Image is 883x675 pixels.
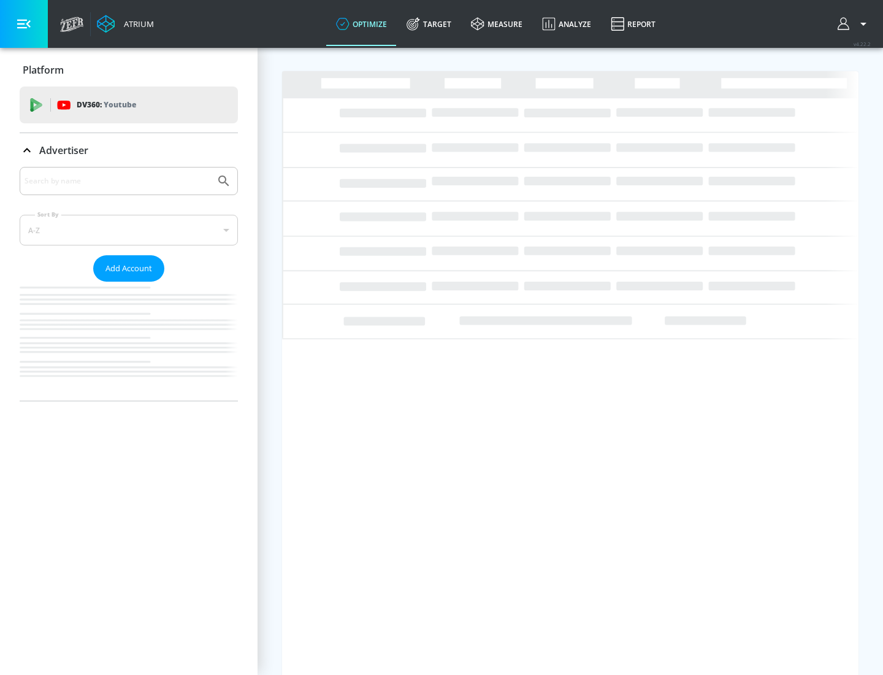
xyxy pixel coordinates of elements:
[326,2,397,46] a: optimize
[39,144,88,157] p: Advertiser
[104,98,136,111] p: Youtube
[105,261,152,276] span: Add Account
[23,63,64,77] p: Platform
[397,2,461,46] a: Target
[97,15,154,33] a: Atrium
[77,98,136,112] p: DV360:
[532,2,601,46] a: Analyze
[20,282,238,401] nav: list of Advertiser
[119,18,154,29] div: Atrium
[25,173,210,189] input: Search by name
[20,215,238,245] div: A-Z
[20,133,238,168] div: Advertiser
[93,255,164,282] button: Add Account
[601,2,665,46] a: Report
[35,210,61,218] label: Sort By
[20,53,238,87] div: Platform
[854,40,871,47] span: v 4.22.2
[20,87,238,123] div: DV360: Youtube
[461,2,532,46] a: measure
[20,167,238,401] div: Advertiser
